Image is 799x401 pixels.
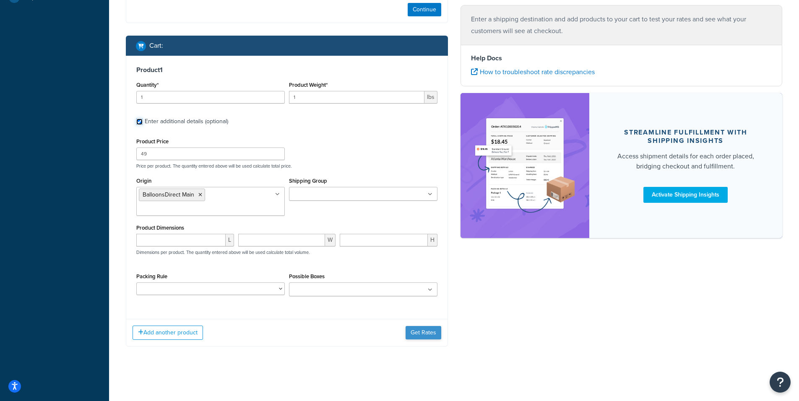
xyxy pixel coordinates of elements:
[408,3,441,16] button: Continue
[143,190,194,199] span: BalloonsDirect Main
[471,67,595,77] a: How to troubleshoot rate discrepancies
[136,66,437,74] h3: Product 1
[770,372,791,393] button: Open Resource Center
[134,249,310,255] p: Dimensions per product. The quantity entered above will be used calculate total volume.
[428,234,437,246] span: H
[424,91,437,103] span: lbs
[471,53,772,63] h4: Help Docs
[289,82,328,88] label: Product Weight*
[136,119,143,125] input: Enter additional details (optional)
[325,234,336,246] span: W
[471,13,772,37] p: Enter a shipping destination and add products to your cart to test your rates and see what your c...
[136,82,159,88] label: Quantity*
[643,187,728,203] a: Activate Shipping Insights
[289,178,327,184] label: Shipping Group
[136,138,169,145] label: Product Price
[226,234,234,246] span: L
[136,91,285,103] input: 0
[289,273,325,279] label: Possible Boxes
[406,326,441,339] button: Get Rates
[136,178,151,184] label: Origin
[609,128,763,145] div: Streamline Fulfillment with Shipping Insights
[473,106,577,225] img: feature-image-si-e24932ea9b9fcd0ff835db86be1ff8d589347e8876e1638d903ea230a36726be.png
[609,151,763,171] div: Access shipment details for each order placed, bridging checkout and fulfillment.
[134,163,440,169] p: Price per product. The quantity entered above will be used calculate total price.
[289,91,424,103] input: 0.00
[136,225,184,231] label: Product Dimensions
[145,116,228,127] div: Enter additional details (optional)
[133,326,203,340] button: Add another product
[149,42,163,49] h2: Cart :
[136,273,167,279] label: Packing Rule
